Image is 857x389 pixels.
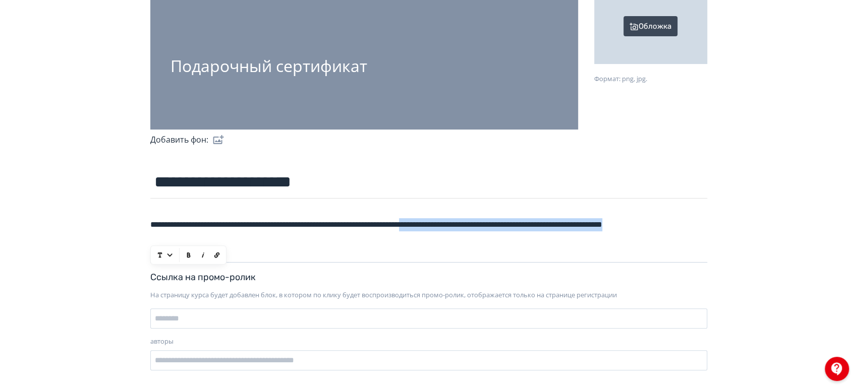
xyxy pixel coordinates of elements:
[150,290,707,300] div: На страницу курса будет добавлен блок, в котором по клику будет воспроизводиться промо-ролик, ото...
[150,129,224,150] div: Добавить фон:
[170,57,367,75] div: Подарочный сертификат
[150,271,256,284] div: Ссылка на промо-ролик
[594,74,647,83] span: Формат: png, jpg.
[150,337,174,347] label: авторы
